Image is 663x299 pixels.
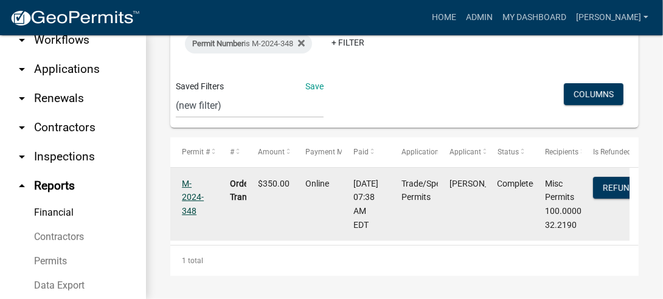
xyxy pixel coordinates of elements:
[593,148,631,156] span: Is Refunded
[593,177,645,199] button: Refund
[192,39,244,48] span: Permit Number
[353,177,378,232] div: [DATE] 07:38 AM EDT
[438,137,486,167] datatable-header-cell: Applicant
[182,179,204,216] a: M-2024-348
[390,137,438,167] datatable-header-cell: Application
[185,34,312,53] div: is M-2024-348
[15,149,29,164] i: arrow_drop_down
[294,137,342,167] datatable-header-cell: Payment Method
[564,83,623,105] button: Columns
[230,179,253,188] b: Order:
[306,148,363,156] span: Payment Method
[306,179,330,188] span: Online
[230,192,277,202] b: Transaction:
[15,120,29,135] i: arrow_drop_down
[486,137,534,167] datatable-header-cell: Status
[15,91,29,106] i: arrow_drop_down
[176,80,224,93] span: Saved Filters
[533,137,581,167] datatable-header-cell: Recipients
[15,33,29,47] i: arrow_drop_down
[461,6,498,29] a: Admin
[170,137,218,167] datatable-header-cell: Permit #
[401,179,460,202] span: Trade/Specialty Permits
[230,177,234,205] div: 3c648977a149408ea94c0dbde805fbc1 100310228604
[230,148,234,156] span: #
[450,148,481,156] span: Applicant
[498,179,538,188] span: Completed
[305,81,324,91] a: Save
[401,148,439,156] span: Application
[353,148,369,156] span: Paid
[170,246,639,276] div: 1 total
[581,137,630,167] datatable-header-cell: Is Refunded
[258,179,290,188] span: $350.00
[15,179,29,193] i: arrow_drop_up
[571,6,653,29] a: [PERSON_NAME]
[322,32,374,53] a: + Filter
[246,137,294,167] datatable-header-cell: Amount
[15,62,29,77] i: arrow_drop_down
[546,148,579,156] span: Recipients
[258,148,285,156] span: Amount
[450,179,515,188] span: Jacqueline Magcamit
[218,137,246,167] datatable-header-cell: #
[427,6,461,29] a: Home
[498,148,519,156] span: Status
[593,184,645,193] wm-modal-confirm: Refund Payment
[182,148,210,156] span: Permit #
[546,179,585,230] span: Misc Permits 100.0000-32.2190
[498,6,571,29] a: My Dashboard
[342,137,390,167] datatable-header-cell: Paid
